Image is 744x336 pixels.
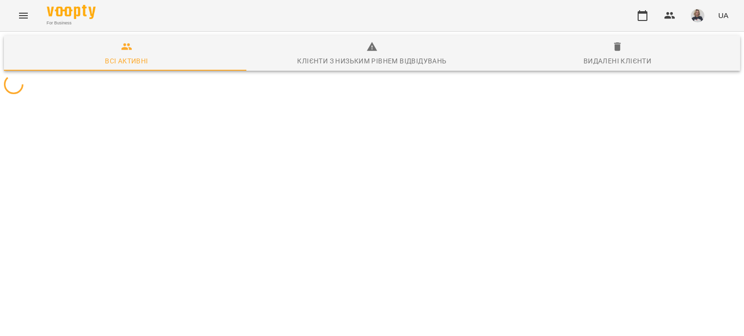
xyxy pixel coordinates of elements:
[583,55,651,67] div: Видалені клієнти
[718,10,728,20] span: UA
[714,6,732,24] button: UA
[297,55,446,67] div: Клієнти з низьким рівнем відвідувань
[47,5,96,19] img: Voopty Logo
[47,20,96,26] span: For Business
[12,4,35,27] button: Menu
[105,55,148,67] div: Всі активні
[691,9,704,22] img: 60ff81f660890b5dd62a0e88b2ac9d82.jpg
